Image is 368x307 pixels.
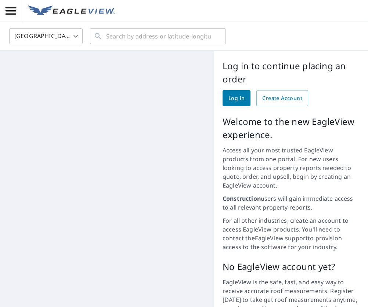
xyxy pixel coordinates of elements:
span: Log in [228,94,245,103]
a: EagleView support [255,234,308,242]
p: users will gain immediate access to all relevant property reports. [223,194,359,212]
a: Create Account [256,90,308,106]
p: Welcome to the new EagleView experience. [223,115,359,141]
input: Search by address or latitude-longitude [106,26,211,47]
strong: Construction [223,195,261,203]
div: [GEOGRAPHIC_DATA] [9,26,83,47]
p: Access all your most trusted EagleView products from one portal. For new users looking to access ... [223,146,359,190]
p: Log in to continue placing an order [223,59,359,86]
span: Create Account [262,94,302,103]
a: Log in [223,90,250,106]
img: EV Logo [28,5,115,16]
p: For all other industries, create an account to access EagleView products. You'll need to contact ... [223,216,359,251]
p: No EagleView account yet? [223,260,359,273]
